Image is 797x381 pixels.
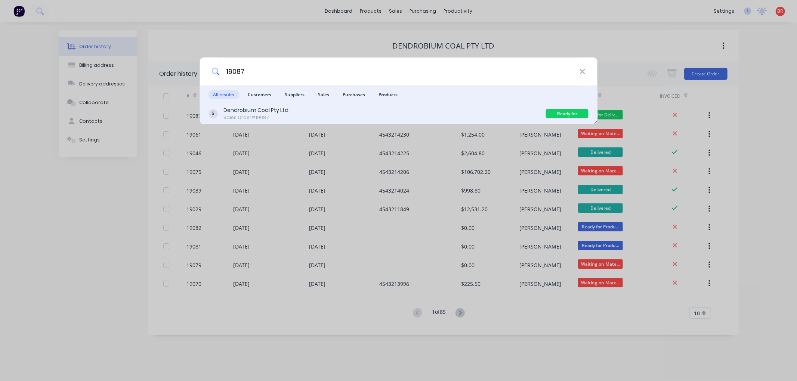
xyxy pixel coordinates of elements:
input: Start typing a customer or supplier name to create a new order... [220,57,580,85]
span: Purchases [338,90,370,99]
div: Ready for Delivery [546,109,589,118]
span: All results [208,90,239,99]
div: Sales Order #19087 [223,114,288,121]
div: Dendrobium Coal Pty Ltd [223,106,288,114]
span: Customers [243,90,276,99]
span: Products [374,90,402,99]
span: Sales [313,90,334,99]
span: Suppliers [280,90,309,99]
